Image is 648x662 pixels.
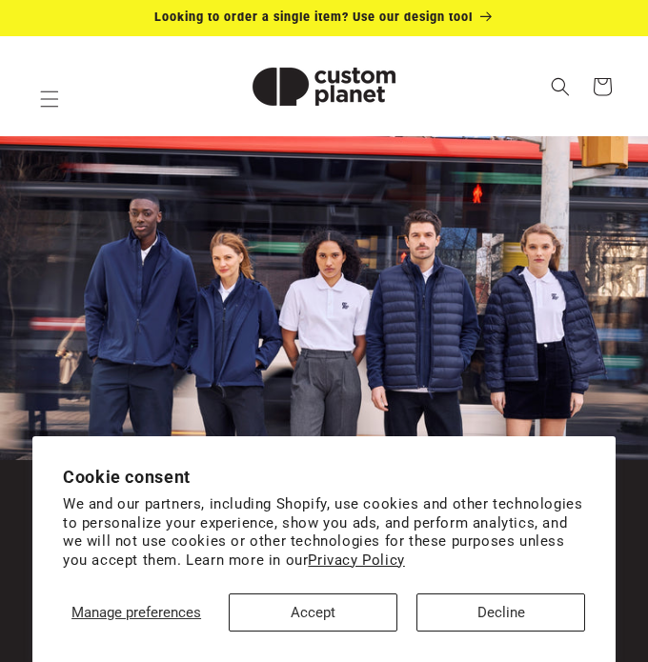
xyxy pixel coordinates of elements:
p: We and our partners, including Shopify, use cookies and other technologies to personalize your ex... [63,495,585,570]
span: Manage preferences [71,604,201,621]
button: Accept [229,593,397,632]
img: Custom Planet [229,44,419,130]
a: Privacy Policy [308,552,404,569]
span: Looking to order a single item? Use our design tool [154,10,473,24]
a: Custom Planet [222,36,427,136]
summary: Menu [29,78,71,120]
h2: Cookie consent [63,467,585,487]
button: Decline [416,593,585,632]
summary: Search [539,66,581,108]
button: Manage preferences [63,593,210,632]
